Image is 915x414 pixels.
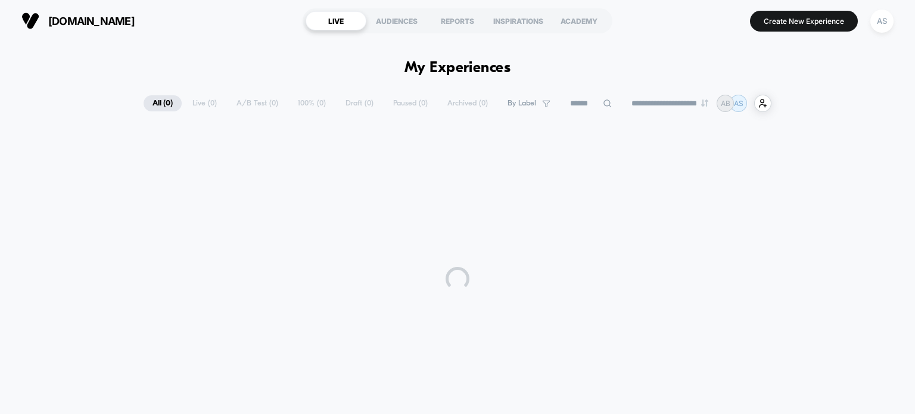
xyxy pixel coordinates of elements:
p: AS [734,99,743,108]
div: LIVE [306,11,366,30]
div: ACADEMY [549,11,609,30]
span: By Label [508,99,536,108]
button: [DOMAIN_NAME] [18,11,138,30]
img: Visually logo [21,12,39,30]
div: AS [870,10,894,33]
p: AB [721,99,730,108]
h1: My Experiences [404,60,511,77]
span: [DOMAIN_NAME] [48,15,135,27]
span: All ( 0 ) [144,95,182,111]
button: Create New Experience [750,11,858,32]
div: REPORTS [427,11,488,30]
div: AUDIENCES [366,11,427,30]
img: end [701,99,708,107]
div: INSPIRATIONS [488,11,549,30]
button: AS [867,9,897,33]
